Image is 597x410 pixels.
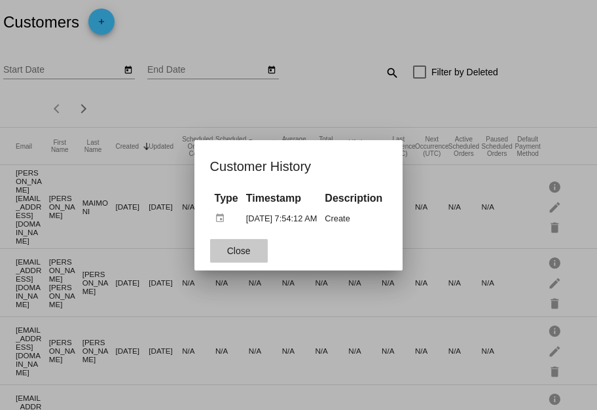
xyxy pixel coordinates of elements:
[243,191,321,206] th: Timestamp
[321,191,386,206] th: Description
[210,156,388,177] h1: Customer History
[227,246,251,256] span: Close
[243,207,321,230] td: [DATE] 7:54:12 AM
[215,208,230,229] mat-icon: event
[210,239,268,263] button: Close dialog
[211,191,242,206] th: Type
[321,207,386,230] td: Create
